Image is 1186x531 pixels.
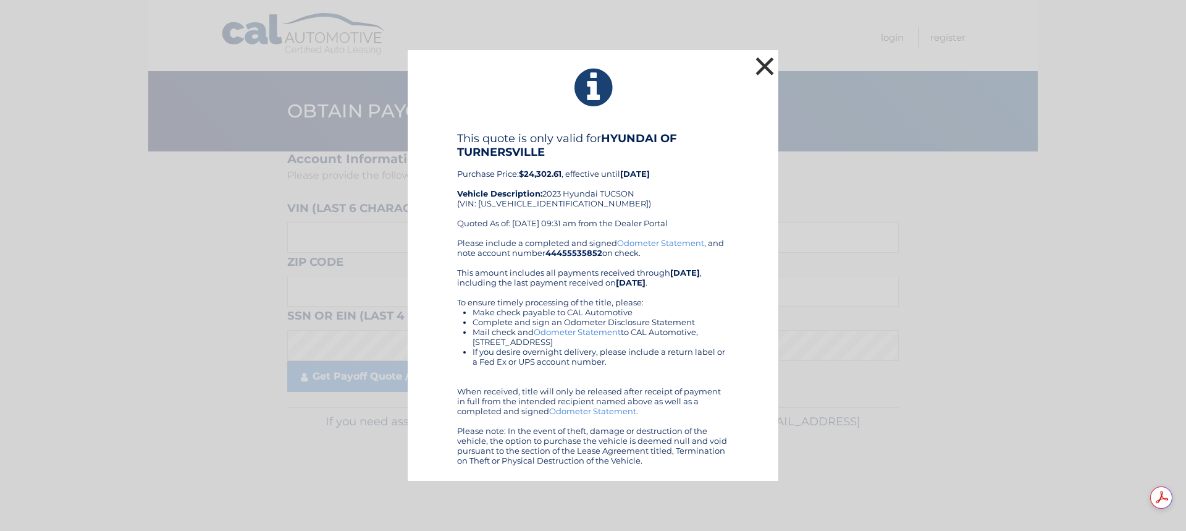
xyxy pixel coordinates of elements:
[549,406,636,416] a: Odometer Statement
[457,132,729,238] div: Purchase Price: , effective until 2023 Hyundai TUCSON (VIN: [US_VEHICLE_IDENTIFICATION_NUMBER]) Q...
[457,238,729,465] div: Please include a completed and signed , and note account number on check. This amount includes al...
[473,327,729,347] li: Mail check and to CAL Automotive, [STREET_ADDRESS]
[545,248,602,258] b: 44455535852
[457,189,542,198] strong: Vehicle Description:
[534,327,621,337] a: Odometer Statement
[473,317,729,327] li: Complete and sign an Odometer Disclosure Statement
[473,307,729,317] li: Make check payable to CAL Automotive
[457,132,729,159] h4: This quote is only valid for
[473,347,729,367] li: If you desire overnight delivery, please include a return label or a Fed Ex or UPS account number.
[752,54,777,79] button: ×
[620,169,650,179] b: [DATE]
[616,278,646,287] b: [DATE]
[457,132,677,159] b: HYUNDAI OF TURNERSVILLE
[519,169,561,179] b: $24,302.61
[670,268,700,278] b: [DATE]
[617,238,704,248] a: Odometer Statement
